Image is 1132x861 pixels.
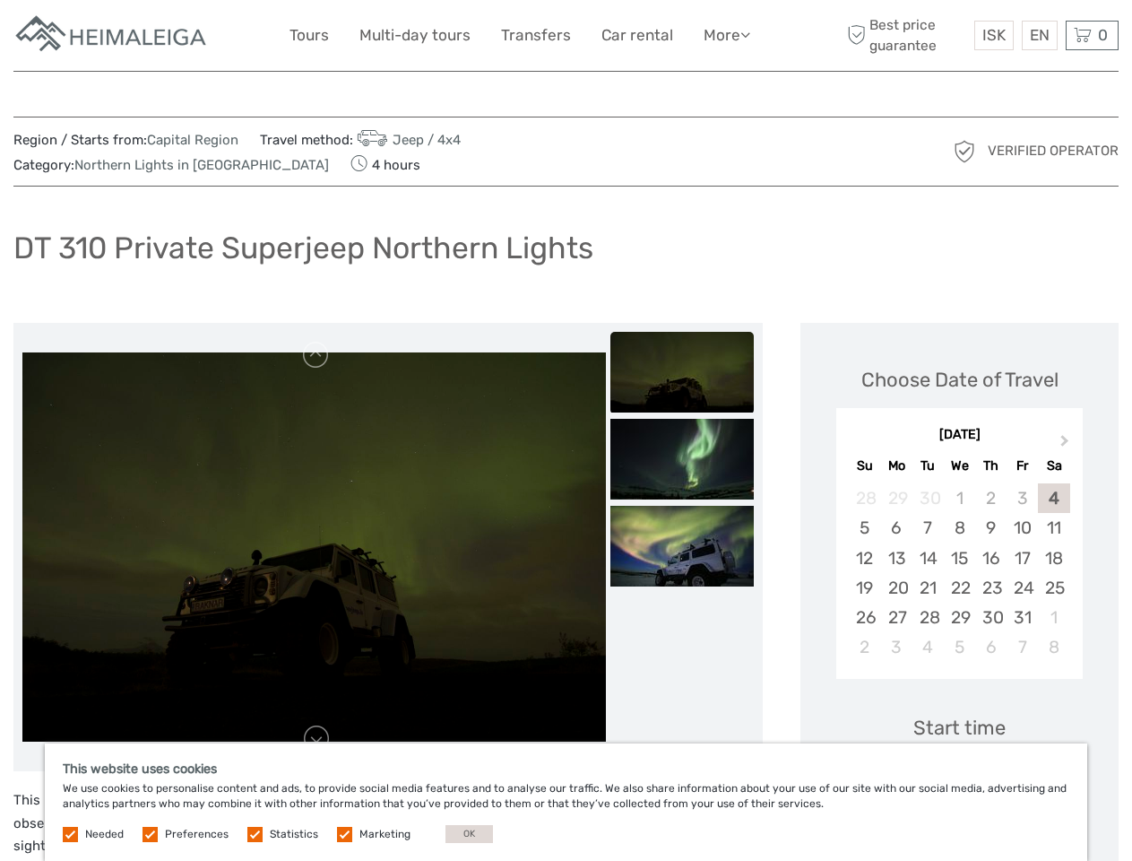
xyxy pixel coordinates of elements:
a: Car rental [601,22,673,48]
div: Choose Saturday, November 1st, 2025 [1038,603,1069,632]
div: Choose Thursday, October 9th, 2025 [975,513,1007,543]
a: Capital Region [147,132,238,148]
span: Verified Operator [988,142,1119,161]
button: OK [445,825,493,843]
a: Transfers [501,22,571,48]
a: Northern Lights in [GEOGRAPHIC_DATA] [74,157,329,173]
div: Choose Tuesday, October 28th, 2025 [912,603,944,632]
div: Choose Friday, November 7th, 2025 [1007,632,1038,662]
span: Best price guarantee [843,15,970,55]
div: Choose Monday, October 13th, 2025 [881,544,912,573]
img: ac05cf40673440bcb3e8cf4c9c0c4d50_slider_thumbnail.jpg [610,332,754,413]
p: We're away right now. Please check back later! [25,31,203,46]
img: verified_operator_grey_128.png [950,137,979,166]
div: Sa [1038,454,1069,478]
div: Choose Sunday, October 26th, 2025 [849,603,880,632]
span: 4 hours [350,152,420,177]
img: ac05cf40673440bcb3e8cf4c9c0c4d50_main_slider.jpg [22,352,606,742]
div: Not available Friday, October 3rd, 2025 [1007,483,1038,513]
div: Mo [881,454,912,478]
div: Fr [1007,454,1038,478]
label: Needed [85,827,124,842]
div: Su [849,454,880,478]
div: Choose Wednesday, October 8th, 2025 [944,513,975,543]
div: Choose Thursday, November 6th, 2025 [975,632,1007,662]
div: Choose Wednesday, October 22nd, 2025 [944,573,975,603]
div: Not available Thursday, October 2nd, 2025 [975,483,1007,513]
div: Choose Tuesday, October 21st, 2025 [912,573,944,603]
label: Marketing [359,827,410,842]
label: Preferences [165,827,229,842]
span: 0 [1095,26,1110,44]
div: Choose Monday, October 20th, 2025 [881,573,912,603]
div: Choose Monday, November 3rd, 2025 [881,632,912,662]
button: Next Month [1052,430,1081,459]
div: We use cookies to personalise content and ads, to provide social media features and to analyse ou... [45,744,1087,861]
div: Not available Monday, September 29th, 2025 [881,483,912,513]
div: Choose Friday, October 10th, 2025 [1007,513,1038,543]
a: Tours [289,22,329,48]
div: Start time [913,714,1006,742]
div: Choose Wednesday, October 15th, 2025 [944,544,975,573]
span: Category: [13,156,329,175]
div: Choose Tuesday, November 4th, 2025 [912,632,944,662]
div: Th [975,454,1007,478]
span: Region / Starts from: [13,131,238,150]
div: Choose Saturday, October 25th, 2025 [1038,573,1069,603]
div: Choose Sunday, October 19th, 2025 [849,573,880,603]
div: Not available Sunday, September 28th, 2025 [849,483,880,513]
a: Multi-day tours [359,22,471,48]
div: Choose Tuesday, October 14th, 2025 [912,544,944,573]
div: Choose Sunday, October 12th, 2025 [849,544,880,573]
div: Choose Friday, October 17th, 2025 [1007,544,1038,573]
div: Choose Friday, October 24th, 2025 [1007,573,1038,603]
div: Choose Thursday, October 30th, 2025 [975,603,1007,632]
div: Choose Thursday, October 16th, 2025 [975,544,1007,573]
h1: DT 310 Private Superjeep Northern Lights [13,230,593,266]
div: Choose Saturday, October 18th, 2025 [1038,544,1069,573]
div: Not available Tuesday, September 30th, 2025 [912,483,944,513]
div: Choose Saturday, October 11th, 2025 [1038,513,1069,543]
div: Choose Sunday, October 5th, 2025 [849,513,880,543]
img: Apartments in Reykjavik [13,13,211,57]
div: Choose Friday, October 31st, 2025 [1007,603,1038,632]
div: Choose Wednesday, November 5th, 2025 [944,632,975,662]
div: EN [1022,21,1058,50]
div: Choose Saturday, November 8th, 2025 [1038,632,1069,662]
div: Choose Date of Travel [861,366,1059,394]
button: Open LiveChat chat widget [206,28,228,49]
span: Travel method: [260,126,461,152]
div: Choose Wednesday, October 29th, 2025 [944,603,975,632]
img: 3461b4c5108741fbbd4b5b056beefd0f_slider_thumbnail.jpg [610,506,754,587]
div: We [944,454,975,478]
div: Choose Tuesday, October 7th, 2025 [912,513,944,543]
div: Choose Sunday, November 2nd, 2025 [849,632,880,662]
img: c91789d7c26a42a4bbb4687f621beddf_slider_thumbnail.jpg [610,419,754,500]
div: Choose Saturday, October 4th, 2025 [1038,483,1069,513]
h5: This website uses cookies [63,761,1069,777]
a: Jeep / 4x4 [353,132,461,148]
span: ISK [982,26,1006,44]
div: [DATE] [836,426,1083,445]
label: Statistics [270,827,318,842]
div: Choose Thursday, October 23rd, 2025 [975,573,1007,603]
div: Tu [912,454,944,478]
a: More [704,22,750,48]
div: Choose Monday, October 27th, 2025 [881,603,912,632]
div: Not available Wednesday, October 1st, 2025 [944,483,975,513]
div: month 2025-10 [842,483,1076,662]
div: Choose Monday, October 6th, 2025 [881,513,912,543]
